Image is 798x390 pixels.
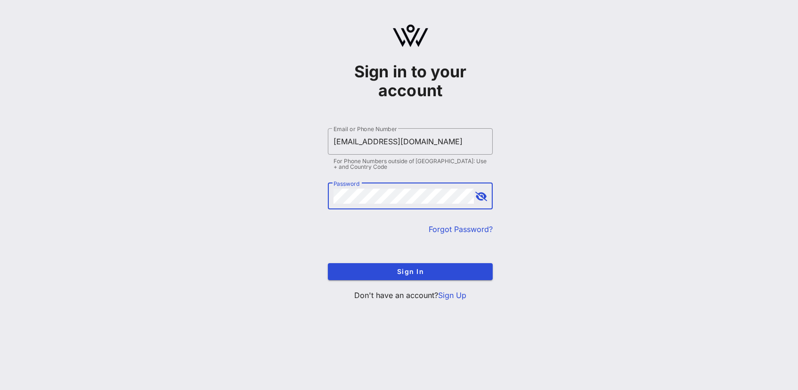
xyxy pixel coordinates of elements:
button: Sign In [328,263,493,280]
p: Don't have an account? [328,290,493,301]
img: logo.svg [393,25,428,47]
button: append icon [476,192,488,201]
a: Forgot Password? [429,224,493,234]
h1: Sign in to your account [328,62,493,100]
label: Password [334,180,360,187]
a: Sign Up [438,290,466,300]
span: Sign In [335,267,485,275]
div: For Phone Numbers outside of [GEOGRAPHIC_DATA]: Use + and Country Code [334,158,487,170]
label: Email or Phone Number [334,125,397,133]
